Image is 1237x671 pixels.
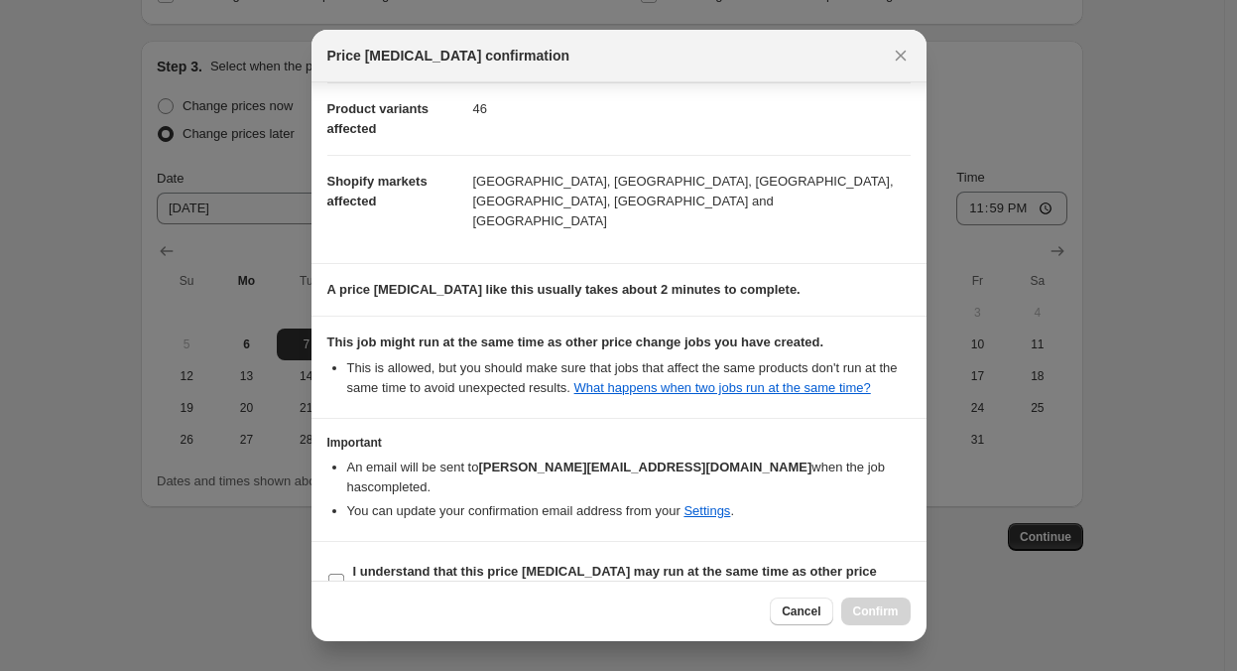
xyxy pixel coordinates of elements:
h3: Important [327,435,911,451]
b: [PERSON_NAME][EMAIL_ADDRESS][DOMAIN_NAME] [478,460,811,474]
li: An email will be sent to when the job has completed . [347,458,911,497]
span: Product variants affected [327,101,430,136]
button: Cancel [770,598,832,625]
span: Cancel [782,604,820,619]
a: Settings [683,503,730,518]
li: You can update your confirmation email address from your . [347,501,911,521]
dd: 46 [473,82,911,135]
b: I understand that this price [MEDICAL_DATA] may run at the same time as other price change jobs I... [353,564,877,599]
li: This is allowed, but you should make sure that jobs that affect the same products don ' t run at ... [347,358,911,398]
span: Shopify markets affected [327,174,428,208]
a: What happens when two jobs run at the same time? [574,380,871,395]
dd: [GEOGRAPHIC_DATA], [GEOGRAPHIC_DATA], [GEOGRAPHIC_DATA], [GEOGRAPHIC_DATA], [GEOGRAPHIC_DATA] and... [473,155,911,247]
button: Close [887,42,915,69]
b: A price [MEDICAL_DATA] like this usually takes about 2 minutes to complete. [327,282,801,297]
span: Price [MEDICAL_DATA] confirmation [327,46,570,66]
b: This job might run at the same time as other price change jobs you have created. [327,335,824,349]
